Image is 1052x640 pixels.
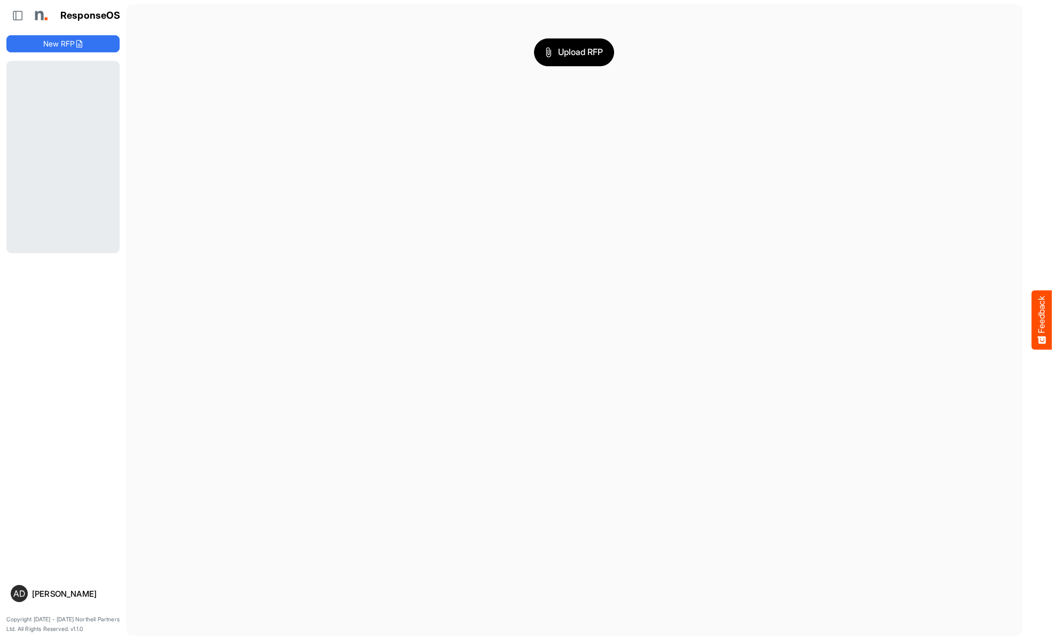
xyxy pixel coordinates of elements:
[13,589,25,598] span: AD
[545,45,603,59] span: Upload RFP
[32,590,115,598] div: [PERSON_NAME]
[6,35,120,52] button: New RFP
[60,10,121,21] h1: ResponseOS
[6,615,120,634] p: Copyright [DATE] - [DATE] Northell Partners Ltd. All Rights Reserved. v1.1.0
[534,38,614,66] button: Upload RFP
[6,61,120,253] div: Loading...
[1032,291,1052,350] button: Feedback
[29,5,51,26] img: Northell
